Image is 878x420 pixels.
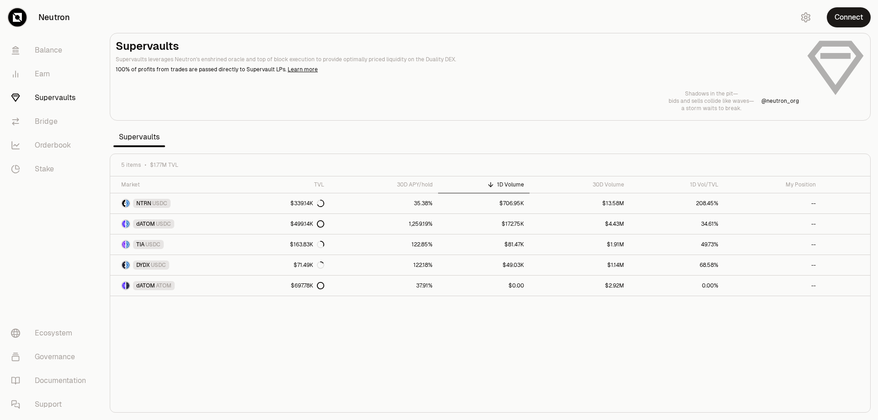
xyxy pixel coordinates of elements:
[136,282,155,289] span: dATOM
[444,181,524,188] div: 1D Volume
[288,66,318,73] a: Learn more
[530,255,630,275] a: $1.14M
[330,214,438,234] a: 1,259.19%
[244,255,330,275] a: $71.49K
[530,234,630,255] a: $1.91M
[122,200,125,207] img: NTRN Logo
[121,181,238,188] div: Market
[122,241,125,248] img: TIA Logo
[438,214,530,234] a: $172.75K
[4,157,99,181] a: Stake
[438,255,530,275] a: $49.03K
[122,282,125,289] img: dATOM Logo
[535,181,624,188] div: 30D Volume
[126,220,129,228] img: USDC Logo
[761,97,799,105] a: @neutron_org
[4,345,99,369] a: Governance
[290,220,324,228] div: $499.14K
[630,214,724,234] a: 34.61%
[761,97,799,105] p: @ neutron_org
[126,282,129,289] img: ATOM Logo
[724,276,821,296] a: --
[4,369,99,393] a: Documentation
[330,234,438,255] a: 122.85%
[110,276,244,296] a: dATOM LogoATOM LogodATOMATOM
[4,110,99,133] a: Bridge
[4,86,99,110] a: Supervaults
[136,200,151,207] span: NTRN
[290,241,324,248] div: $163.83K
[4,393,99,416] a: Support
[294,261,324,269] div: $71.49K
[110,214,244,234] a: dATOM LogoUSDC LogodATOMUSDC
[438,234,530,255] a: $81.47K
[121,161,141,169] span: 5 items
[630,255,724,275] a: 68.58%
[291,282,324,289] div: $697.78K
[244,214,330,234] a: $499.14K
[669,97,754,105] p: bids and sells collide like waves—
[669,90,754,97] p: Shadows in the pit—
[113,128,165,146] span: Supervaults
[4,38,99,62] a: Balance
[630,276,724,296] a: 0.00%
[630,193,724,213] a: 208.45%
[530,193,630,213] a: $13.58M
[630,234,724,255] a: 49.73%
[669,105,754,112] p: a storm waits to break.
[126,261,129,269] img: USDC Logo
[635,181,718,188] div: 1D Vol/TVL
[152,200,167,207] span: USDC
[724,255,821,275] a: --
[116,65,799,74] p: 100% of profits from trades are passed directly to Supervault LPs.
[156,282,171,289] span: ATOM
[724,214,821,234] a: --
[249,181,325,188] div: TVL
[729,181,816,188] div: My Position
[244,193,330,213] a: $339.14K
[110,234,244,255] a: TIA LogoUSDC LogoTIAUSDC
[116,55,799,64] p: Supervaults leverages Neutron's enshrined oracle and top of block execution to provide optimally ...
[827,7,871,27] button: Connect
[724,193,821,213] a: --
[126,200,129,207] img: USDC Logo
[724,234,821,255] a: --
[530,276,630,296] a: $2.92M
[330,276,438,296] a: 37.91%
[156,220,171,228] span: USDC
[669,90,754,112] a: Shadows in the pit—bids and sells collide like waves—a storm waits to break.
[110,255,244,275] a: DYDX LogoUSDC LogoDYDXUSDC
[244,234,330,255] a: $163.83K
[151,261,166,269] span: USDC
[244,276,330,296] a: $697.78K
[438,276,530,296] a: $0.00
[150,161,178,169] span: $1.77M TVL
[330,193,438,213] a: 35.38%
[126,241,129,248] img: USDC Logo
[122,220,125,228] img: dATOM Logo
[110,193,244,213] a: NTRN LogoUSDC LogoNTRNUSDC
[136,220,155,228] span: dATOM
[136,261,150,269] span: DYDX
[438,193,530,213] a: $706.95K
[335,181,432,188] div: 30D APY/hold
[4,133,99,157] a: Orderbook
[145,241,161,248] span: USDC
[290,200,324,207] div: $339.14K
[330,255,438,275] a: 122.18%
[530,214,630,234] a: $4.43M
[116,39,799,53] h2: Supervaults
[4,62,99,86] a: Earn
[136,241,145,248] span: TIA
[4,321,99,345] a: Ecosystem
[122,261,125,269] img: DYDX Logo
